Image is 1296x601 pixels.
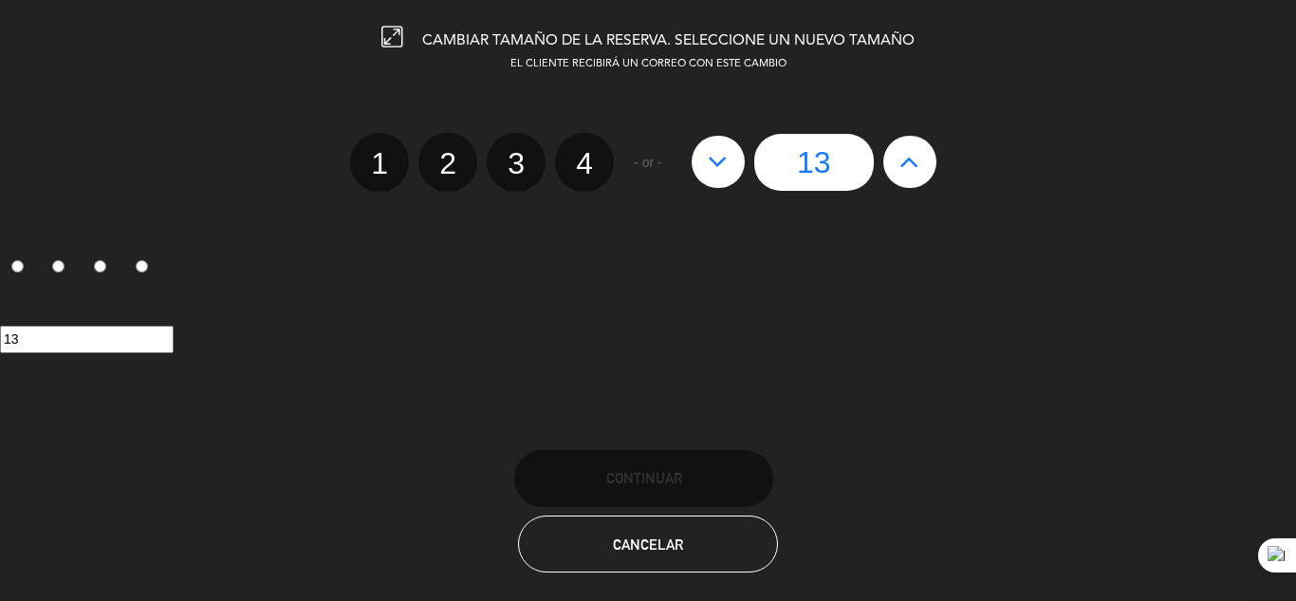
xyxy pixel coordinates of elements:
button: Cancelar [518,516,777,573]
button: Continuar [514,450,773,507]
label: 2 [418,133,477,192]
span: CAMBIAR TAMAÑO DE LA RESERVA. SELECCIONE UN NUEVO TAMAÑO [422,33,915,48]
span: Continuar [606,470,682,486]
input: 2 [52,260,65,272]
input: 3 [94,260,106,272]
span: - or - [634,152,662,174]
span: Cancelar [613,536,683,553]
label: 3 [83,252,125,284]
label: 4 [124,252,166,284]
label: 3 [487,133,546,192]
label: 4 [555,133,614,192]
label: 2 [42,252,83,284]
input: 1 [11,260,24,272]
input: 4 [136,260,148,272]
label: 1 [350,133,409,192]
span: EL CLIENTE RECIBIRÁ UN CORREO CON ESTE CAMBIO [510,59,787,69]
